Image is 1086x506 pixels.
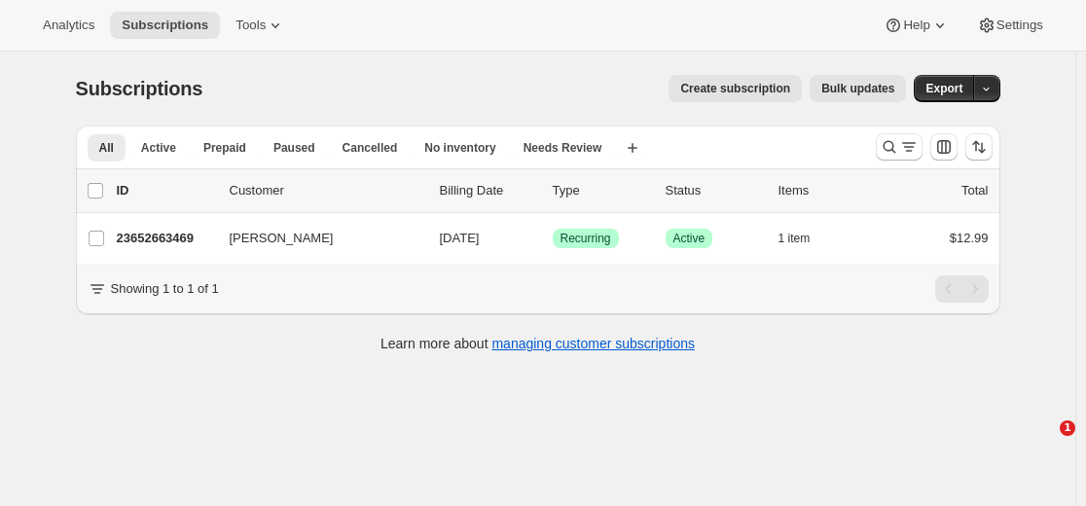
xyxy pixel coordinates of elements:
[224,12,297,39] button: Tools
[99,140,114,156] span: All
[203,140,246,156] span: Prepaid
[1020,420,1067,467] iframe: Intercom live chat
[141,140,176,156] span: Active
[680,81,790,96] span: Create subscription
[235,18,266,33] span: Tools
[669,75,802,102] button: Create subscription
[925,81,962,96] span: Export
[778,231,811,246] span: 1 item
[778,225,832,252] button: 1 item
[230,229,334,248] span: [PERSON_NAME]
[914,75,974,102] button: Export
[673,231,706,246] span: Active
[778,181,876,200] div: Items
[965,12,1055,39] button: Settings
[117,181,989,200] div: IDCustomerBilling DateTypeStatusItemsTotal
[343,140,398,156] span: Cancelled
[524,140,602,156] span: Needs Review
[617,134,648,162] button: Create new view
[930,133,958,161] button: Customize table column order and visibility
[996,18,1043,33] span: Settings
[122,18,208,33] span: Subscriptions
[43,18,94,33] span: Analytics
[110,12,220,39] button: Subscriptions
[666,181,763,200] p: Status
[821,81,894,96] span: Bulk updates
[440,231,480,245] span: [DATE]
[810,75,906,102] button: Bulk updates
[117,229,214,248] p: 23652663469
[424,140,495,156] span: No inventory
[230,181,424,200] p: Customer
[561,231,611,246] span: Recurring
[273,140,315,156] span: Paused
[491,336,695,351] a: managing customer subscriptions
[218,223,413,254] button: [PERSON_NAME]
[76,78,203,99] span: Subscriptions
[876,133,923,161] button: Search and filter results
[117,181,214,200] p: ID
[872,12,960,39] button: Help
[965,133,993,161] button: Sort the results
[961,181,988,200] p: Total
[935,275,989,303] nav: Pagination
[903,18,929,33] span: Help
[117,225,989,252] div: 23652663469[PERSON_NAME][DATE]SuccessRecurringSuccessActive1 item$12.99
[380,334,695,353] p: Learn more about
[111,279,219,299] p: Showing 1 to 1 of 1
[440,181,537,200] p: Billing Date
[1060,420,1075,436] span: 1
[31,12,106,39] button: Analytics
[553,181,650,200] div: Type
[950,231,989,245] span: $12.99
